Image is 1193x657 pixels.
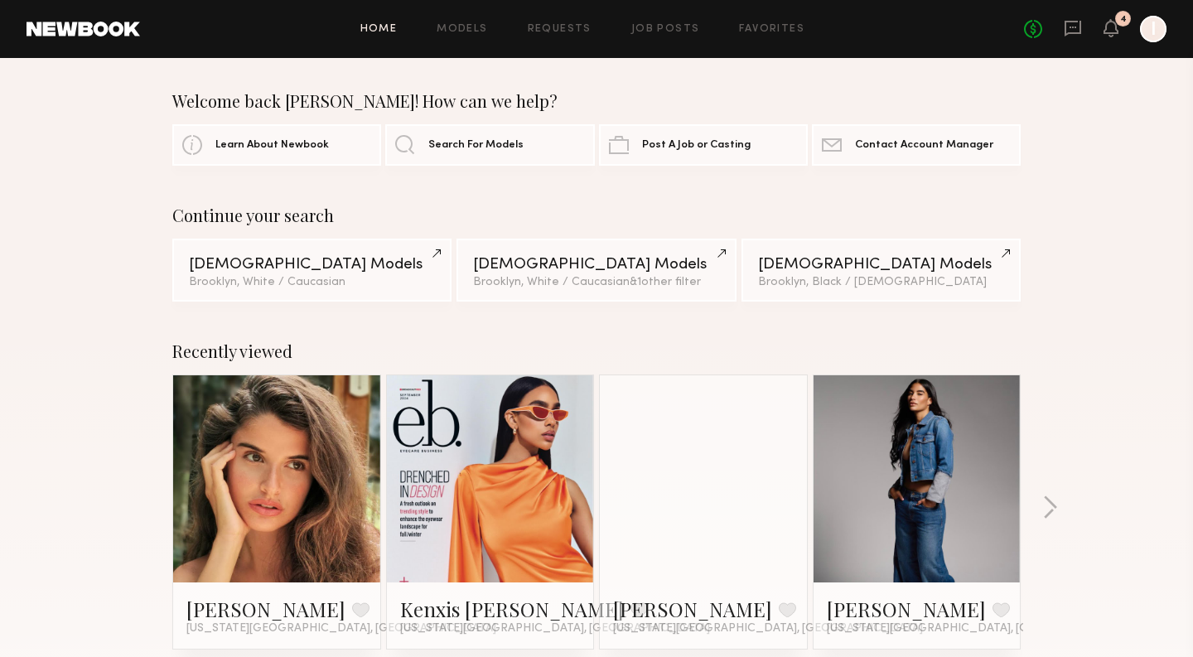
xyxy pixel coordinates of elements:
a: [PERSON_NAME] [827,596,986,622]
div: [DEMOGRAPHIC_DATA] Models [758,257,1004,273]
a: Favorites [739,24,804,35]
div: Brooklyn, White / Caucasian [189,277,435,288]
a: Requests [528,24,592,35]
span: [US_STATE][GEOGRAPHIC_DATA], [GEOGRAPHIC_DATA] [186,622,496,635]
span: [US_STATE][GEOGRAPHIC_DATA], [GEOGRAPHIC_DATA] [400,622,710,635]
span: Learn About Newbook [215,140,329,151]
div: Brooklyn, White / Caucasian [473,277,719,288]
a: Contact Account Manager [812,124,1021,166]
a: Kenxis [PERSON_NAME] [400,596,624,622]
a: Models [437,24,487,35]
span: & 1 other filter [630,277,701,287]
div: 4 [1120,15,1127,24]
div: [DEMOGRAPHIC_DATA] Models [189,257,435,273]
a: I [1140,16,1166,42]
span: Post A Job or Casting [642,140,751,151]
a: [DEMOGRAPHIC_DATA] ModelsBrooklyn, White / Caucasian&1other filter [456,239,736,302]
div: Recently viewed [172,341,1021,361]
a: Home [360,24,398,35]
a: Learn About Newbook [172,124,381,166]
div: Welcome back [PERSON_NAME]! How can we help? [172,91,1021,111]
a: [PERSON_NAME] [613,596,772,622]
div: [DEMOGRAPHIC_DATA] Models [473,257,719,273]
span: [US_STATE][GEOGRAPHIC_DATA], [GEOGRAPHIC_DATA] [827,622,1137,635]
span: Search For Models [428,140,524,151]
a: [DEMOGRAPHIC_DATA] ModelsBrooklyn, White / Caucasian [172,239,452,302]
div: Continue your search [172,205,1021,225]
a: Job Posts [631,24,700,35]
div: Brooklyn, Black / [DEMOGRAPHIC_DATA] [758,277,1004,288]
span: Contact Account Manager [855,140,993,151]
a: Search For Models [385,124,594,166]
span: [US_STATE][GEOGRAPHIC_DATA], [GEOGRAPHIC_DATA] [613,622,923,635]
a: Post A Job or Casting [599,124,808,166]
a: [DEMOGRAPHIC_DATA] ModelsBrooklyn, Black / [DEMOGRAPHIC_DATA] [741,239,1021,302]
a: [PERSON_NAME] [186,596,345,622]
